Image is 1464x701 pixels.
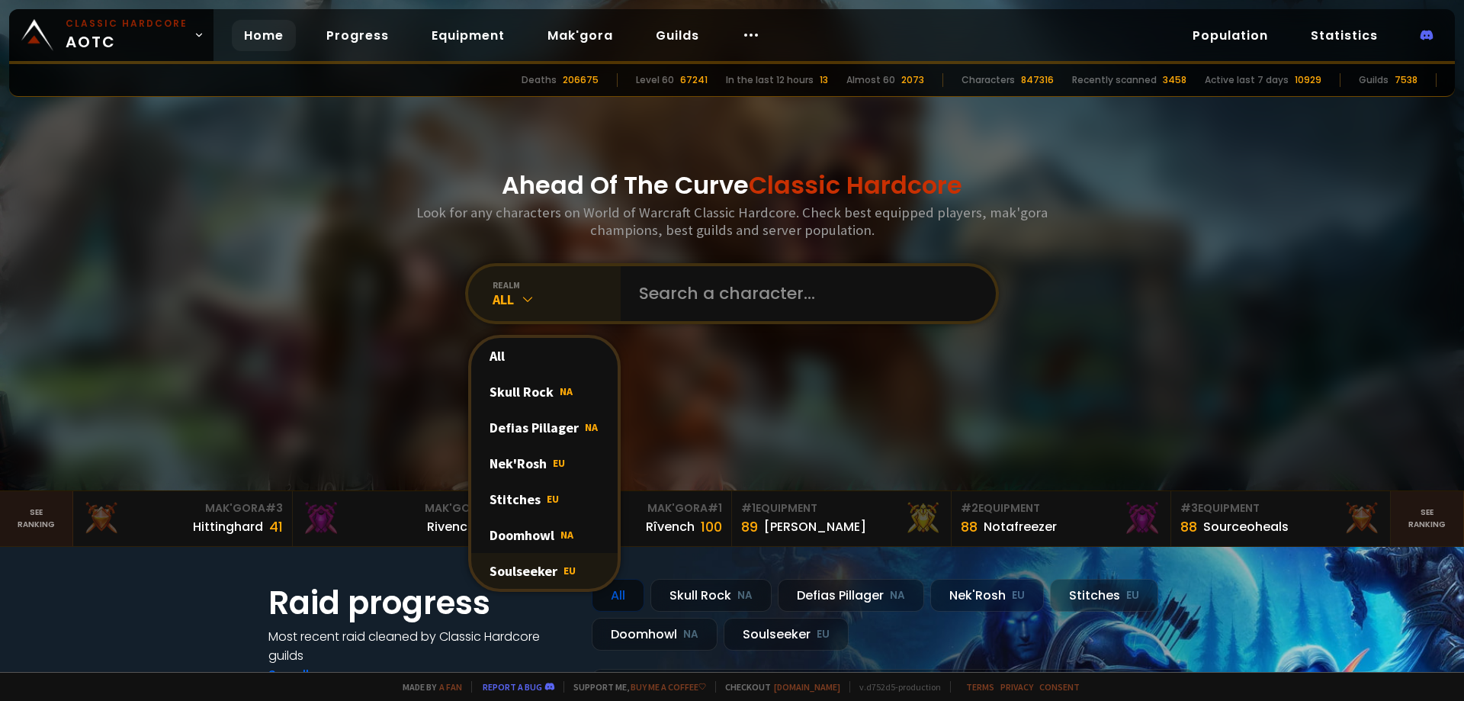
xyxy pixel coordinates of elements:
[269,516,283,537] div: 41
[471,338,618,374] div: All
[471,374,618,410] div: Skull Rock
[73,491,293,546] a: Mak'Gora#3Hittinghard41
[644,20,711,51] a: Guilds
[563,681,706,693] span: Support me,
[890,588,905,603] small: NA
[1163,73,1186,87] div: 3458
[1180,500,1198,516] span: # 3
[483,681,542,693] a: Report a bug
[1171,491,1391,546] a: #3Equipment88Sourceoheals
[427,517,475,536] div: Rivench
[1021,73,1054,87] div: 847316
[563,73,599,87] div: 206675
[1126,588,1139,603] small: EU
[778,579,924,612] div: Defias Pillager
[563,564,576,577] span: EU
[1395,73,1417,87] div: 7538
[680,73,708,87] div: 67241
[493,291,621,308] div: All
[553,456,565,470] span: EU
[522,73,557,87] div: Deaths
[1295,73,1321,87] div: 10929
[471,445,618,481] div: Nek'Rosh
[741,500,756,516] span: # 1
[293,491,512,546] a: Mak'Gora#2Rivench100
[1072,73,1157,87] div: Recently scanned
[1205,73,1289,87] div: Active last 7 days
[846,73,895,87] div: Almost 60
[268,666,368,683] a: See all progress
[1391,491,1464,546] a: Seeranking
[820,73,828,87] div: 13
[726,73,814,87] div: In the last 12 hours
[1359,73,1389,87] div: Guilds
[302,500,502,516] div: Mak'Gora
[560,384,573,398] span: NA
[715,681,840,693] span: Checkout
[630,266,978,321] input: Search a character...
[701,516,722,537] div: 100
[419,20,517,51] a: Equipment
[650,579,772,612] div: Skull Rock
[493,279,621,291] div: realm
[708,500,722,516] span: # 1
[1000,681,1033,693] a: Privacy
[631,681,706,693] a: Buy me a coffee
[232,20,296,51] a: Home
[961,516,978,537] div: 88
[66,17,188,53] span: AOTC
[560,528,573,542] span: NA
[1050,579,1158,612] div: Stitches
[393,681,462,693] span: Made by
[82,500,283,516] div: Mak'Gora
[193,517,263,536] div: Hittinghard
[471,553,618,589] div: Soulseeker
[547,492,559,506] span: EU
[817,627,830,642] small: EU
[737,588,753,603] small: NA
[1180,500,1381,516] div: Equipment
[901,73,924,87] div: 2073
[522,500,722,516] div: Mak'Gora
[984,517,1057,536] div: Notafreezer
[592,618,718,651] div: Doomhowl
[636,73,674,87] div: Level 60
[502,167,962,204] h1: Ahead Of The Curve
[439,681,462,693] a: a fan
[732,491,952,546] a: #1Equipment89[PERSON_NAME]
[1180,516,1197,537] div: 88
[930,579,1044,612] div: Nek'Rosh
[1012,588,1025,603] small: EU
[268,627,573,665] h4: Most recent raid cleaned by Classic Hardcore guilds
[592,579,644,612] div: All
[535,20,625,51] a: Mak'gora
[952,491,1171,546] a: #2Equipment88Notafreezer
[410,204,1054,239] h3: Look for any characters on World of Warcraft Classic Hardcore. Check best equipped players, mak'g...
[1039,681,1080,693] a: Consent
[749,168,962,202] span: Classic Hardcore
[1203,517,1289,536] div: Sourceoheals
[961,500,1161,516] div: Equipment
[962,73,1015,87] div: Characters
[512,491,732,546] a: Mak'Gora#1Rîvench100
[9,9,213,61] a: Classic HardcoreAOTC
[471,481,618,517] div: Stitches
[849,681,941,693] span: v. d752d5 - production
[741,516,758,537] div: 89
[741,500,942,516] div: Equipment
[724,618,849,651] div: Soulseeker
[471,517,618,553] div: Doomhowl
[966,681,994,693] a: Terms
[774,681,840,693] a: [DOMAIN_NAME]
[1180,20,1280,51] a: Population
[646,517,695,536] div: Rîvench
[314,20,401,51] a: Progress
[268,579,573,627] h1: Raid progress
[471,410,618,445] div: Defias Pillager
[683,627,698,642] small: NA
[66,17,188,31] small: Classic Hardcore
[265,500,283,516] span: # 3
[961,500,978,516] span: # 2
[585,420,598,434] span: NA
[1299,20,1390,51] a: Statistics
